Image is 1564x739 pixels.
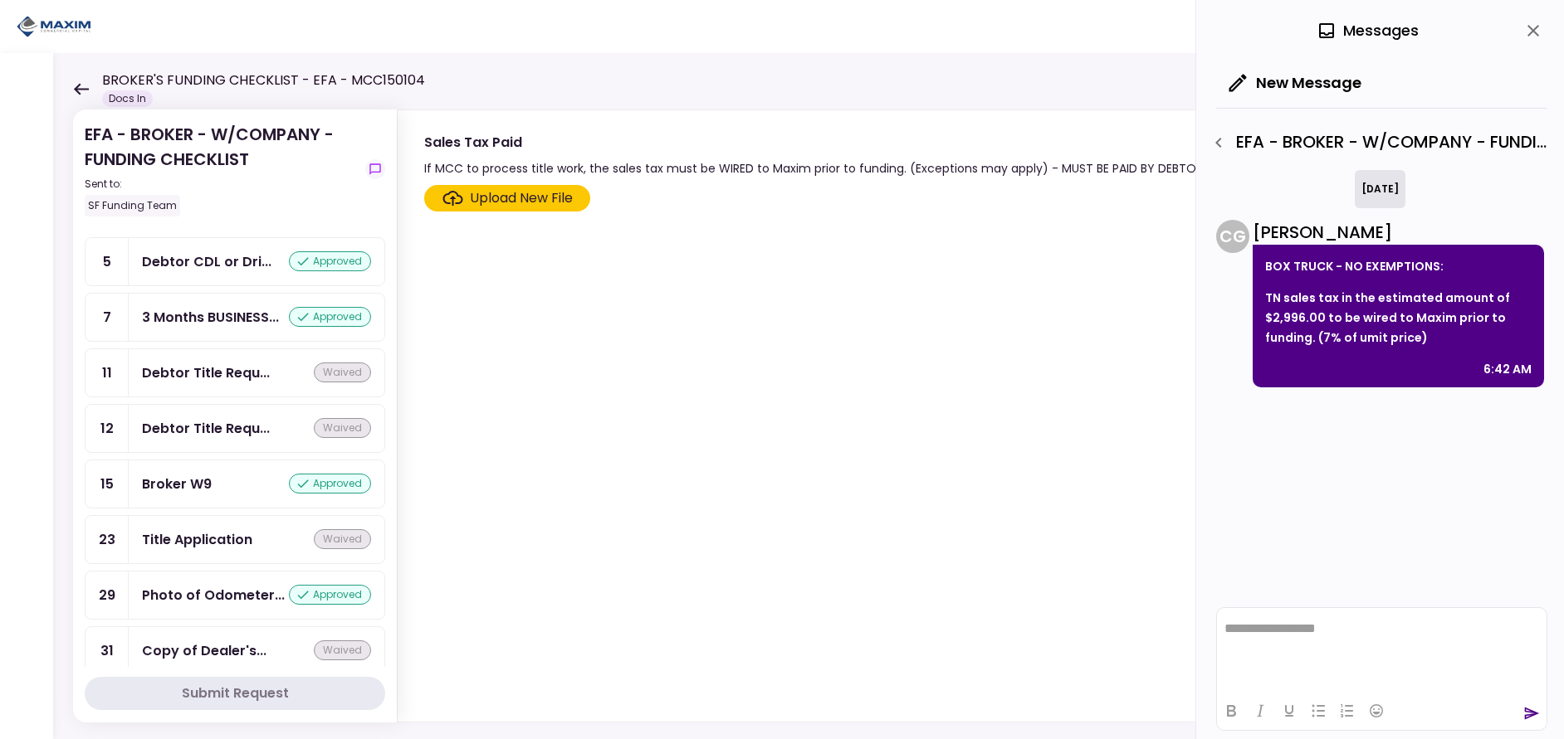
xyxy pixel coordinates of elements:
div: waived [314,640,371,660]
div: waived [314,418,371,438]
div: approved [289,307,371,327]
div: 5 [86,238,129,285]
a: 73 Months BUSINESS Bank Statementsapproved [85,293,385,342]
a: 5Debtor CDL or Driver Licenseapproved [85,237,385,286]
div: 11 [86,349,129,396]
button: Emojis [1362,699,1390,722]
div: Copy of Dealer's Warranty [142,640,266,661]
div: SF Funding Team [85,195,180,216]
button: close [1519,17,1547,45]
a: 29Photo of Odometer or Reefer hoursapproved [85,571,385,620]
div: EFA - BROKER - W/COMPANY - FUNDING CHECKLIST [85,122,359,216]
button: New Message [1216,61,1375,105]
a: 15Broker W9approved [85,459,385,508]
div: 12 [86,405,129,452]
div: Upload New File [470,188,573,208]
div: Debtor CDL or Driver License [142,251,271,272]
button: show-messages [365,159,385,179]
p: TN sales tax in the estimated amount of $2,996.00 to be wired to Maxim prior to funding. (7% of u... [1265,288,1532,348]
div: 31 [86,627,129,674]
button: Bullet list [1304,699,1332,722]
h1: BROKER'S FUNDING CHECKLIST - EFA - MCC150104 [102,70,425,90]
button: Numbered list [1333,699,1361,722]
div: 3 Months BUSINESS Bank Statements [142,307,279,328]
div: Debtor Title Requirements - Proof of IRP or Exemption [142,418,270,439]
button: send [1523,705,1540,722]
div: [DATE] [1355,170,1405,208]
div: If MCC to process title work, the sales tax must be WIRED to Maxim prior to funding. (Exceptions ... [424,158,1296,178]
div: [PERSON_NAME] [1253,220,1544,245]
div: 29 [86,571,129,619]
div: 6:42 AM [1483,359,1532,379]
div: approved [289,251,371,271]
div: waived [314,529,371,549]
div: 7 [86,294,129,341]
a: 11Debtor Title Requirements - Other Requirementswaived [85,348,385,397]
div: Sent to: [85,177,359,192]
div: Messages [1317,18,1419,43]
p: BOX TRUCK - NO EXEMPTIONS: [1265,256,1532,276]
div: 23 [86,516,129,563]
a: 31Copy of Dealer's Warrantywaived [85,626,385,675]
div: Submit Request [182,683,289,703]
span: Click here to upload the required document [424,185,590,211]
div: Title Application [142,529,252,550]
button: Underline [1275,699,1303,722]
button: Italic [1246,699,1274,722]
div: 15 [86,460,129,508]
div: C G [1216,220,1249,253]
img: Partner icon [17,14,91,39]
iframe: Rich Text Area [1217,608,1547,691]
div: EFA - BROKER - W/COMPANY - FUNDING CHECKLIST - Sales Tax Paid [1205,129,1547,157]
button: Submit Request [85,677,385,710]
div: Photo of Odometer or Reefer hours [142,585,285,605]
div: Debtor Title Requirements - Other Requirements [142,362,270,383]
div: Sales Tax PaidIf MCC to process title work, the sales tax must be WIRED to Maxim prior to funding... [397,109,1531,722]
div: Broker W9 [142,474,212,494]
div: Sales Tax Paid [424,132,1296,153]
button: Bold [1217,699,1245,722]
div: approved [289,474,371,493]
div: waived [314,362,371,382]
a: 23Title Applicationwaived [85,515,385,564]
a: 12Debtor Title Requirements - Proof of IRP or Exemptionwaived [85,404,385,453]
div: approved [289,585,371,605]
div: Docs In [102,90,153,107]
